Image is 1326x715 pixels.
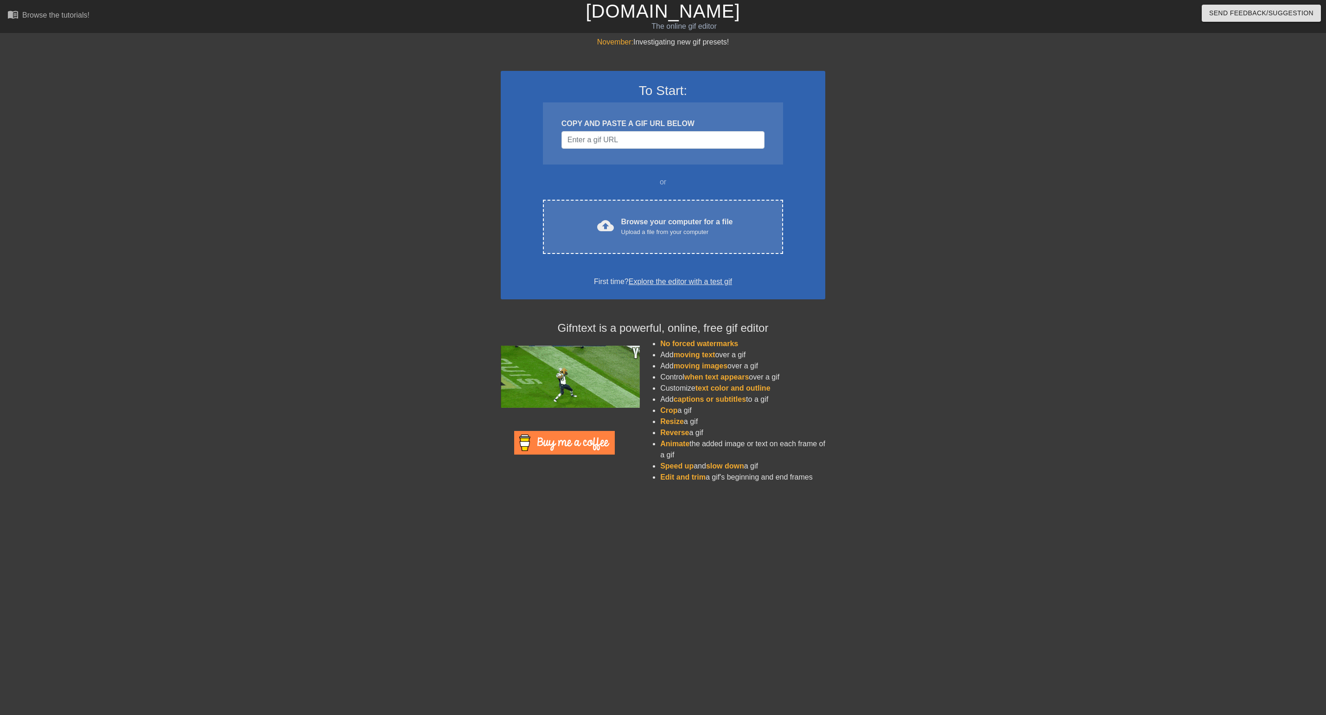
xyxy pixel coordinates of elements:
li: Control over a gif [660,372,825,383]
li: a gif [660,405,825,416]
span: captions or subtitles [674,395,746,403]
li: a gif [660,416,825,427]
span: when text appears [684,373,749,381]
div: or [525,177,801,188]
span: slow down [706,462,744,470]
div: First time? [513,276,813,287]
li: the added image or text on each frame of a gif [660,438,825,461]
span: Crop [660,406,677,414]
span: moving text [674,351,715,359]
li: a gif [660,427,825,438]
li: a gif's beginning and end frames [660,472,825,483]
div: Browse your computer for a file [621,216,733,237]
img: Buy Me A Coffee [514,431,615,455]
div: Upload a file from your computer [621,228,733,237]
span: menu_book [7,9,19,20]
span: No forced watermarks [660,340,738,348]
span: Reverse [660,429,689,437]
a: [DOMAIN_NAME] [586,1,740,21]
span: November: [597,38,633,46]
span: cloud_upload [597,217,614,234]
span: Animate [660,440,689,448]
li: Customize [660,383,825,394]
span: Send Feedback/Suggestion [1209,7,1313,19]
div: Investigating new gif presets! [501,37,825,48]
li: Add over a gif [660,361,825,372]
div: The online gif editor [446,21,921,32]
span: moving images [674,362,727,370]
a: Browse the tutorials! [7,9,89,23]
h4: Gifntext is a powerful, online, free gif editor [501,322,825,335]
li: Add to a gif [660,394,825,405]
span: Resize [660,418,684,425]
span: text color and outline [695,384,771,392]
span: Edit and trim [660,473,706,481]
button: Send Feedback/Suggestion [1202,5,1321,22]
div: COPY AND PASTE A GIF URL BELOW [561,118,765,129]
li: Add over a gif [660,349,825,361]
input: Username [561,131,765,149]
span: Speed up [660,462,694,470]
li: and a gif [660,461,825,472]
img: football_small.gif [501,346,640,408]
h3: To Start: [513,83,813,99]
div: Browse the tutorials! [22,11,89,19]
a: Explore the editor with a test gif [629,278,732,285]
